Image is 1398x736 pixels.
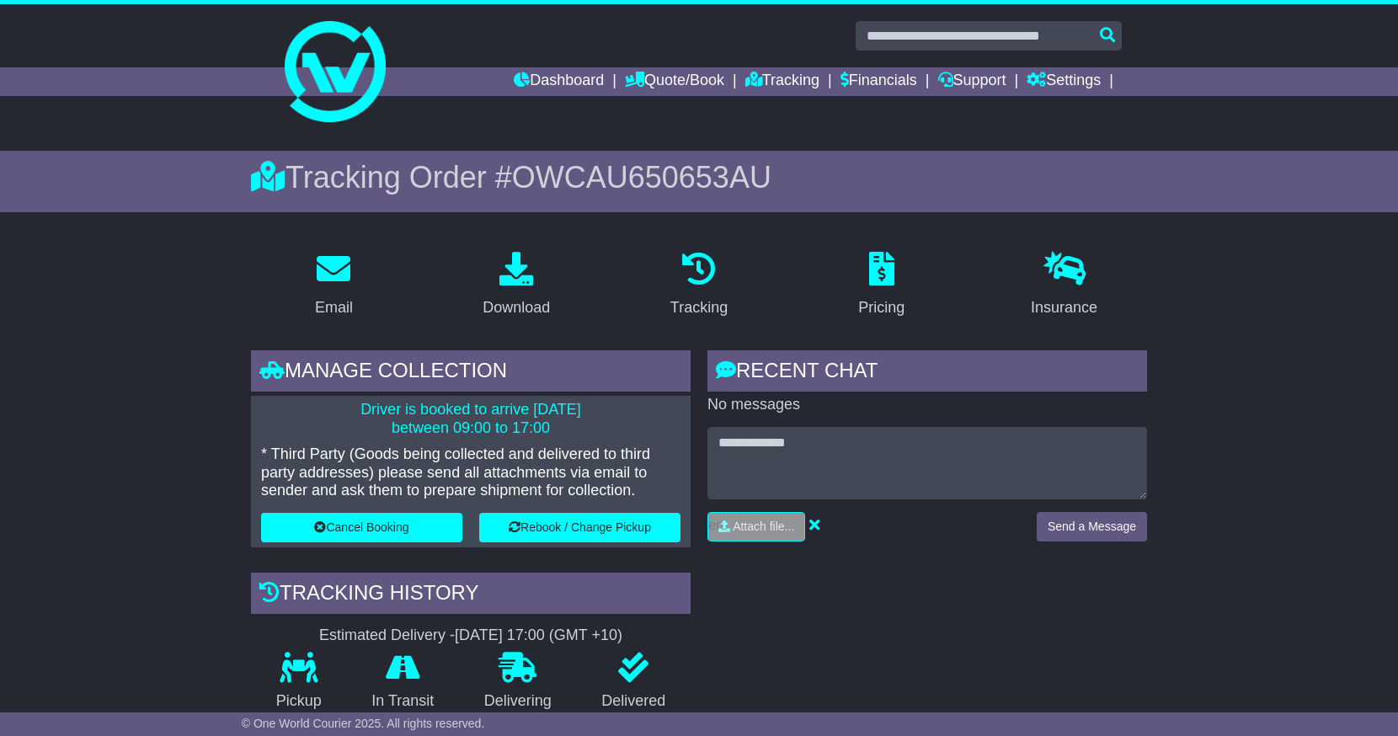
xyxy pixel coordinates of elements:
[938,67,1006,96] a: Support
[840,67,917,96] a: Financials
[261,401,680,437] p: Driver is booked to arrive [DATE] between 09:00 to 17:00
[1037,512,1147,541] button: Send a Message
[304,246,364,325] a: Email
[472,246,561,325] a: Download
[1020,246,1108,325] a: Insurance
[847,246,915,325] a: Pricing
[745,67,819,96] a: Tracking
[251,350,691,396] div: Manage collection
[483,296,550,319] div: Download
[707,396,1147,414] p: No messages
[251,159,1147,195] div: Tracking Order #
[459,692,577,711] p: Delivering
[858,296,904,319] div: Pricing
[707,350,1147,396] div: RECENT CHAT
[242,717,485,730] span: © One World Courier 2025. All rights reserved.
[479,513,680,542] button: Rebook / Change Pickup
[659,246,739,325] a: Tracking
[251,692,347,711] p: Pickup
[577,692,691,711] p: Delivered
[251,573,691,618] div: Tracking history
[670,296,728,319] div: Tracking
[455,627,622,645] div: [DATE] 17:00 (GMT +10)
[251,627,691,645] div: Estimated Delivery -
[347,692,460,711] p: In Transit
[1027,67,1101,96] a: Settings
[512,160,771,195] span: OWCAU650653AU
[514,67,604,96] a: Dashboard
[315,296,353,319] div: Email
[1031,296,1097,319] div: Insurance
[261,513,462,542] button: Cancel Booking
[261,445,680,500] p: * Third Party (Goods being collected and delivered to third party addresses) please send all atta...
[625,67,724,96] a: Quote/Book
